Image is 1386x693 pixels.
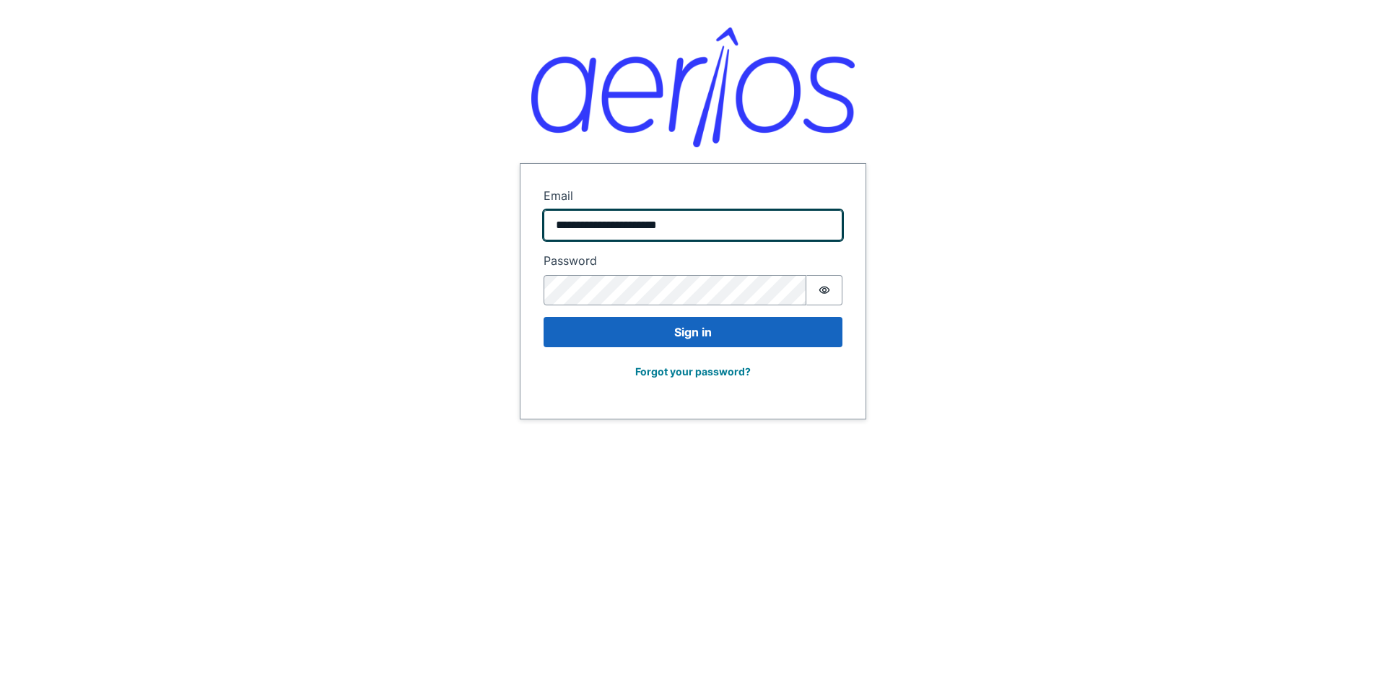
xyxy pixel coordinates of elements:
[626,359,760,384] button: Forgot your password?
[544,317,842,347] button: Sign in
[544,187,842,204] label: Email
[531,27,855,147] img: Aerios logo
[806,275,842,305] button: Show password
[544,252,842,269] label: Password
